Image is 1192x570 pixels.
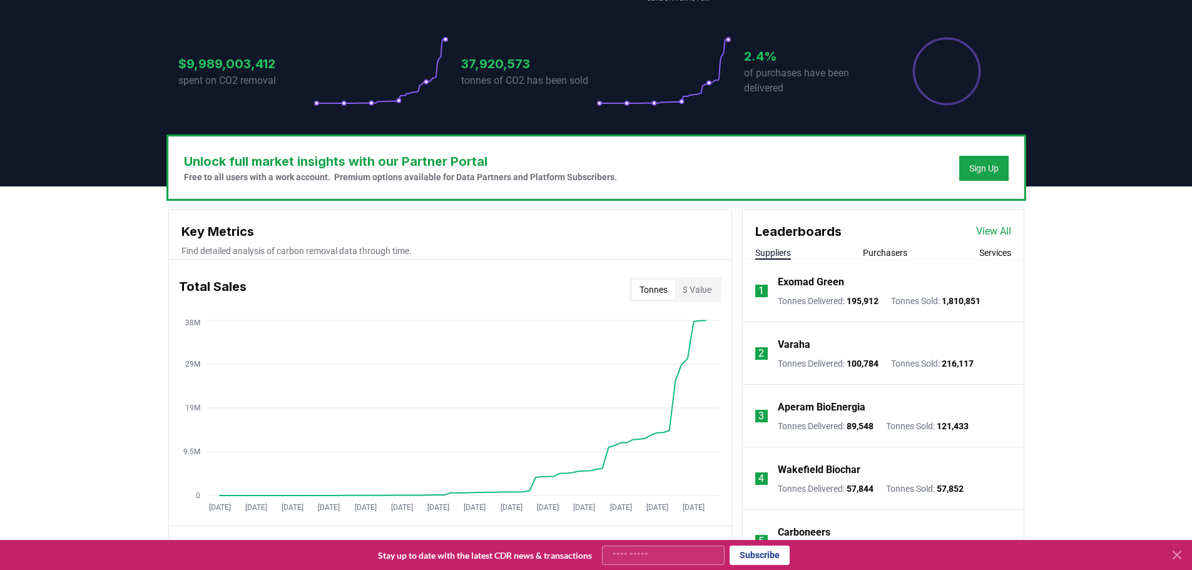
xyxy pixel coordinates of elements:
[976,224,1011,239] a: View All
[461,73,596,88] p: tonnes of CO2 has been sold
[184,152,617,171] h3: Unlock full market insights with our Partner Portal
[573,503,595,512] tspan: [DATE]
[847,484,874,494] span: 57,844
[390,503,412,512] tspan: [DATE]
[646,503,668,512] tspan: [DATE]
[683,503,705,512] tspan: [DATE]
[937,421,969,431] span: 121,433
[942,359,974,369] span: 216,117
[937,484,964,494] span: 57,852
[354,503,376,512] tspan: [DATE]
[847,421,874,431] span: 89,548
[464,503,486,512] tspan: [DATE]
[208,503,230,512] tspan: [DATE]
[318,503,340,512] tspan: [DATE]
[196,491,200,500] tspan: 0
[500,503,522,512] tspan: [DATE]
[758,409,764,424] p: 3
[183,447,200,456] tspan: 9.5M
[778,357,879,370] p: Tonnes Delivered :
[778,482,874,495] p: Tonnes Delivered :
[886,482,964,495] p: Tonnes Sold :
[755,247,791,259] button: Suppliers
[847,359,879,369] span: 100,784
[778,275,844,290] a: Exomad Green
[185,360,200,369] tspan: 29M
[181,245,719,257] p: Find detailed analysis of carbon removal data through time.
[185,404,200,412] tspan: 19M
[185,318,200,327] tspan: 38M
[969,162,999,175] a: Sign Up
[863,247,907,259] button: Purchasers
[912,36,982,106] div: Percentage of sales delivered
[744,47,879,66] h3: 2.4%
[179,277,247,302] h3: Total Sales
[778,420,874,432] p: Tonnes Delivered :
[778,295,879,307] p: Tonnes Delivered :
[886,420,969,432] p: Tonnes Sold :
[184,171,617,183] p: Free to all users with a work account. Premium options available for Data Partners and Platform S...
[245,503,267,512] tspan: [DATE]
[891,295,981,307] p: Tonnes Sold :
[181,222,719,241] h3: Key Metrics
[758,471,764,486] p: 4
[758,534,764,549] p: 5
[778,400,865,415] a: Aperam BioEnergia
[758,346,764,361] p: 2
[778,337,810,352] a: Varaha
[609,503,631,512] tspan: [DATE]
[178,73,313,88] p: spent on CO2 removal
[959,156,1009,181] button: Sign Up
[536,503,558,512] tspan: [DATE]
[942,296,981,306] span: 1,810,851
[282,503,303,512] tspan: [DATE]
[758,283,764,298] p: 1
[427,503,449,512] tspan: [DATE]
[675,280,719,300] button: $ Value
[847,296,879,306] span: 195,912
[744,66,879,96] p: of purchases have been delivered
[178,54,313,73] h3: $9,989,003,412
[632,280,675,300] button: Tonnes
[979,247,1011,259] button: Services
[755,222,842,241] h3: Leaderboards
[778,462,860,477] a: Wakefield Biochar
[778,525,830,540] a: Carboneers
[461,54,596,73] h3: 37,920,573
[891,357,974,370] p: Tonnes Sold :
